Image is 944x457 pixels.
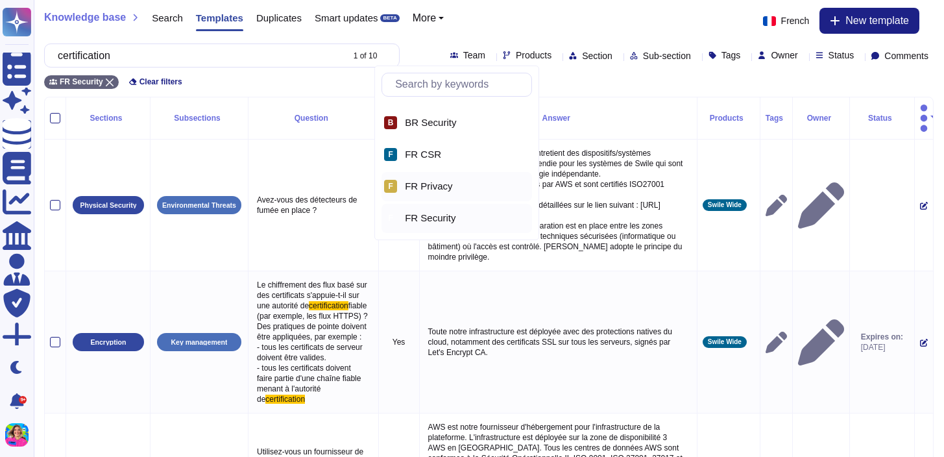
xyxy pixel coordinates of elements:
input: Search by keywords [51,44,342,67]
div: BR Security [405,117,527,129]
span: New template [845,16,909,26]
div: Products [703,114,755,122]
span: s). Leurs mesures de sécurité sont détaillées sur le lien suivant : [URL][DOMAIN_NAME] Pour les b... [428,190,684,262]
div: Subsections [156,114,243,122]
p: Yes [384,337,414,347]
span: More [413,13,436,23]
span: FR Security [405,212,455,224]
span: certification [309,301,348,310]
span: [DATE] [861,342,903,352]
span: Section [582,51,612,60]
span: Duplicates [256,13,302,23]
span: BR Security [405,117,456,129]
span: fiable (par exemple, les flux HTTPS) ? Des pratiques de pointe doivent être appliquées, par exemp... [257,301,369,404]
span: Le chiffrement des flux basé sur des certificats s'appuie-t-il sur une autorité de [257,280,369,310]
span: FR Security [60,78,103,86]
button: user [3,421,38,449]
span: Knowledge base [44,12,126,23]
span: Swile Wide [708,339,742,345]
div: FR Privacy [405,180,527,192]
span: Smart updates [315,13,378,23]
span: certification [265,395,305,404]
span: Swile Wide [708,202,742,208]
p: Avez-vous des détecteurs de fumée en place ? [254,191,373,219]
div: Tags [766,114,787,122]
div: FR Privacy [381,177,400,195]
div: FR CSR [405,149,527,160]
div: FR Security [381,204,532,233]
span: Status [829,51,854,60]
p: Key management [171,339,228,346]
img: user [5,423,29,447]
span: French [781,16,810,25]
span: Search [152,13,183,23]
span: Clear filters [139,78,182,86]
p: Encryption [91,339,127,346]
span: FR Privacy [405,180,452,192]
button: More [413,13,444,23]
p: Physical Security [80,202,137,209]
span: [PERSON_NAME] emploie et entretient des dispositifs/systèmes d'extinction et de détection d'incen... [428,149,685,199]
div: F [384,148,397,161]
div: FR Security [405,212,527,224]
p: Toute notre infrastructure est déployée avec des protections natives du cloud, notamment des cert... [425,323,692,361]
div: Answer [425,114,692,122]
span: Owner [771,51,797,60]
div: BR Security [381,108,532,138]
div: FR Security [381,209,400,227]
div: BR Security [381,114,400,132]
div: FR CSR [381,140,532,169]
div: 1 of 10 [354,52,378,60]
span: FR CSR [405,149,441,160]
div: B [384,116,397,129]
span: Products [516,51,551,60]
img: fr [763,16,776,26]
span: Tags [721,51,741,60]
button: New template [819,8,919,34]
span: Team [463,51,485,60]
div: F [384,180,397,193]
div: BETA [380,14,399,22]
input: Search by keywords [389,73,531,96]
div: Owner [798,114,844,122]
span: Templates [196,13,243,23]
span: Sub-section [643,51,691,60]
div: F [384,212,397,225]
div: Status [855,114,909,122]
div: Sections [71,114,145,122]
div: FR Privacy [381,172,532,201]
span: Comments [884,51,928,60]
span: Expires on: [861,332,903,342]
div: Question [254,114,373,122]
p: Environmental Threats [162,202,236,209]
div: FR CSR [381,145,400,164]
div: 9+ [19,396,27,404]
